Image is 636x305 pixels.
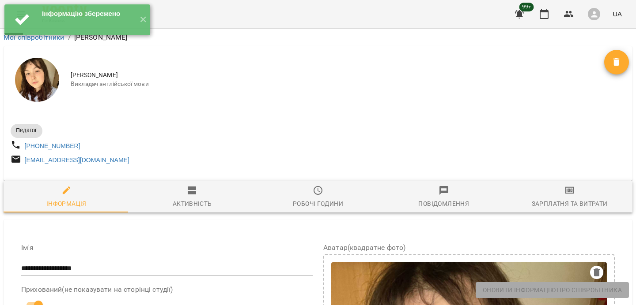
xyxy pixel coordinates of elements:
[293,198,343,209] div: Робочі години
[173,198,212,209] div: Активність
[323,244,615,251] label: Аватар(квадратне фото)
[604,50,629,74] button: Видалити
[71,71,604,80] span: [PERSON_NAME]
[11,126,42,134] span: Педагог
[15,58,59,102] img: Карпінська Вероніка
[519,3,534,11] span: 99+
[25,156,129,164] a: [EMAIL_ADDRESS][DOMAIN_NAME]
[21,244,313,251] label: Ім'я
[613,9,622,19] span: UA
[25,142,80,149] a: [PHONE_NUMBER]
[46,198,87,209] div: Інформація
[418,198,469,209] div: Повідомлення
[71,80,604,89] span: Викладач англійської мови
[4,32,632,43] nav: breadcrumb
[21,286,313,293] label: Прихований(не показувати на сторінці студії)
[42,9,132,19] div: Інформацію збережено
[532,198,608,209] div: Зарплатня та Витрати
[609,6,625,22] button: UA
